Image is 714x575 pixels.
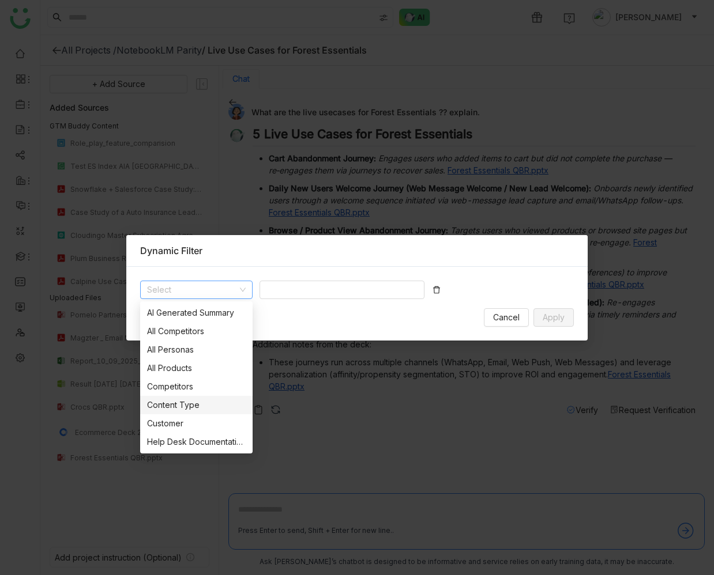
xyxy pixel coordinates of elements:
[147,362,246,374] div: All Products
[147,343,246,356] div: All Personas
[147,380,246,393] div: Competitors
[140,414,253,433] nz-option-item: Customer
[533,308,574,327] button: Apply
[140,341,253,359] nz-option-item: All Personas
[147,307,246,319] div: AI Generated Summary
[147,399,246,411] div: Content Type
[147,325,246,338] div: All Competitors
[140,322,253,341] nz-option-item: All Competitors
[140,359,253,377] nz-option-item: All Products
[140,377,253,396] nz-option-item: Competitors
[484,308,529,327] button: Cancel
[140,451,253,470] nz-option-item: Opportunity
[140,244,574,257] div: Dynamic Filter
[493,311,520,324] span: Cancel
[140,433,253,451] nz-option-item: Help Desk Documentation
[147,417,246,430] div: Customer
[147,436,246,448] div: Help Desk Documentation
[140,396,253,414] nz-option-item: Content Type
[140,304,253,322] nz-option-item: AI Generated Summary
